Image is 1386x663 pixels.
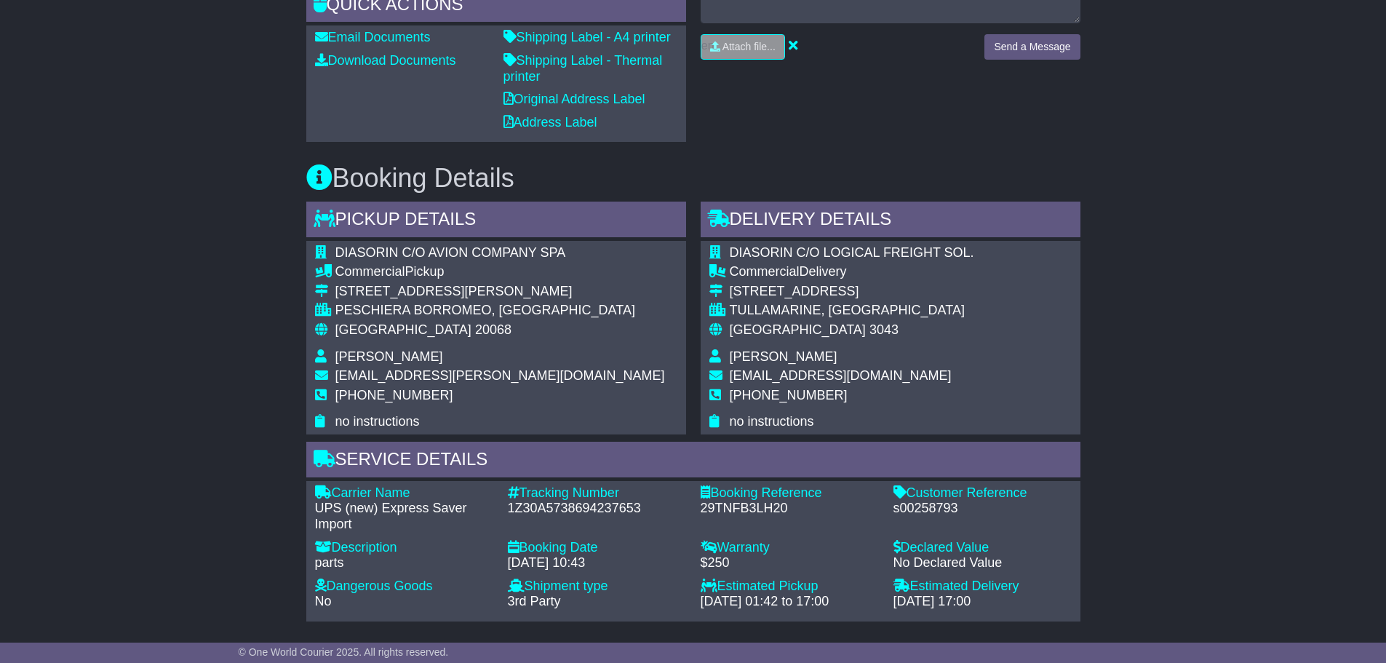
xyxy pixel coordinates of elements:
[475,322,511,337] span: 20068
[508,555,686,571] div: [DATE] 10:43
[239,646,449,658] span: © One World Courier 2025. All rights reserved.
[335,245,566,260] span: DIASORIN C/O AVION COMPANY SPA
[701,202,1080,241] div: Delivery Details
[503,92,645,106] a: Original Address Label
[701,501,879,517] div: 29TNFB3LH20
[730,245,974,260] span: DIASORIN C/O LOGICAL FREIGHT SOL.
[335,414,420,429] span: no instructions
[984,34,1080,60] button: Send a Message
[730,264,800,279] span: Commercial
[306,164,1080,193] h3: Booking Details
[335,284,665,300] div: [STREET_ADDRESS][PERSON_NAME]
[701,594,879,610] div: [DATE] 01:42 to 17:00
[335,368,665,383] span: [EMAIL_ADDRESS][PERSON_NAME][DOMAIN_NAME]
[503,30,671,44] a: Shipping Label - A4 printer
[315,501,493,532] div: UPS (new) Express Saver Import
[315,540,493,556] div: Description
[701,555,879,571] div: $250
[893,555,1072,571] div: No Declared Value
[335,303,665,319] div: PESCHIERA BORROMEO, [GEOGRAPHIC_DATA]
[730,388,848,402] span: [PHONE_NUMBER]
[730,368,952,383] span: [EMAIL_ADDRESS][DOMAIN_NAME]
[893,501,1072,517] div: s00258793
[701,485,879,501] div: Booking Reference
[893,540,1072,556] div: Declared Value
[893,594,1072,610] div: [DATE] 17:00
[315,555,493,571] div: parts
[315,53,456,68] a: Download Documents
[508,579,686,595] div: Shipment type
[315,485,493,501] div: Carrier Name
[315,579,493,595] div: Dangerous Goods
[315,30,431,44] a: Email Documents
[335,349,443,364] span: [PERSON_NAME]
[508,540,686,556] div: Booking Date
[893,579,1072,595] div: Estimated Delivery
[335,322,471,337] span: [GEOGRAPHIC_DATA]
[306,202,686,241] div: Pickup Details
[701,540,879,556] div: Warranty
[893,485,1072,501] div: Customer Reference
[335,388,453,402] span: [PHONE_NUMBER]
[306,442,1080,481] div: Service Details
[730,264,974,280] div: Delivery
[335,264,665,280] div: Pickup
[730,284,974,300] div: [STREET_ADDRESS]
[869,322,899,337] span: 3043
[503,115,597,130] a: Address Label
[503,53,663,84] a: Shipping Label - Thermal printer
[508,594,561,608] span: 3rd Party
[508,501,686,517] div: 1Z30A5738694237653
[730,414,814,429] span: no instructions
[730,322,866,337] span: [GEOGRAPHIC_DATA]
[508,485,686,501] div: Tracking Number
[315,594,332,608] span: No
[730,349,837,364] span: [PERSON_NAME]
[730,303,974,319] div: TULLAMARINE, [GEOGRAPHIC_DATA]
[335,264,405,279] span: Commercial
[701,579,879,595] div: Estimated Pickup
